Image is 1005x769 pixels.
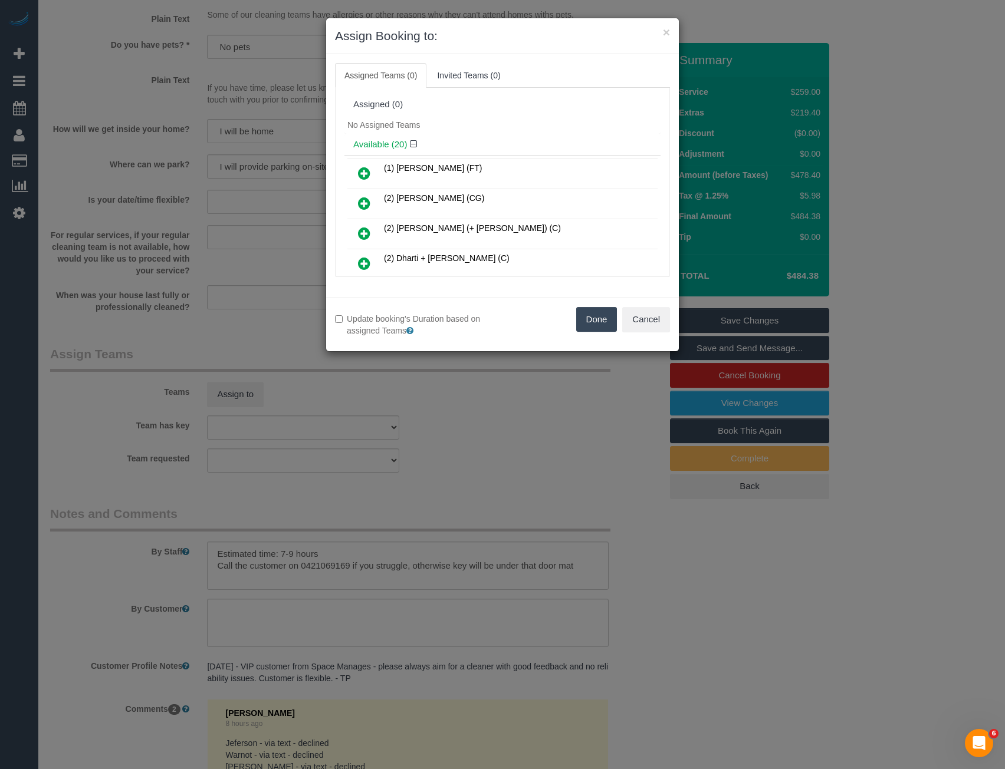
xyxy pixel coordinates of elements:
[335,313,494,336] label: Update booking's Duration based on assigned Teams
[384,163,482,173] span: (1) [PERSON_NAME] (FT)
[335,63,426,88] a: Assigned Teams (0)
[347,120,420,130] span: No Assigned Teams
[335,315,343,323] input: Update booking's Duration based on assigned Teams
[663,26,670,38] button: ×
[384,253,510,263] span: (2) Dharti + [PERSON_NAME] (C)
[428,63,510,88] a: Invited Teams (0)
[353,140,652,150] h4: Available (20)
[576,307,618,332] button: Done
[622,307,670,332] button: Cancel
[965,729,993,757] iframe: Intercom live chat
[353,100,652,110] div: Assigned (0)
[384,193,484,203] span: (2) [PERSON_NAME] (CG)
[989,729,999,738] span: 6
[335,27,670,45] h3: Assign Booking to:
[384,223,561,233] span: (2) [PERSON_NAME] (+ [PERSON_NAME]) (C)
